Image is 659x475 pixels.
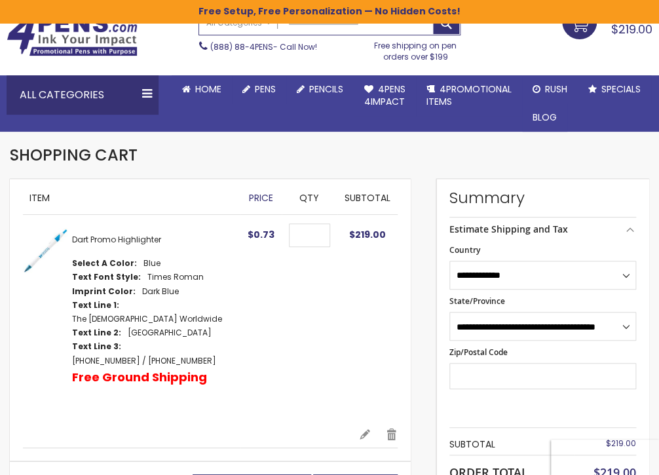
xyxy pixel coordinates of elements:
[7,14,138,56] img: 4Pens Custom Pens and Promotional Products
[299,191,319,204] span: Qty
[578,75,651,104] a: Specials
[449,244,480,256] span: Country
[210,41,316,52] span: - Call Now!
[606,438,636,449] span: $219.00
[142,286,179,297] dd: Dark Blue
[286,75,354,104] a: Pencils
[232,75,286,104] a: Pens
[248,228,274,241] span: $0.73
[522,104,567,132] a: Blog
[72,234,161,245] a: Dart Promo Highlighter
[349,228,386,241] span: $219.00
[364,83,405,108] span: 4Pens 4impact
[23,228,72,415] a: Dart Promo Highlighter-Blue
[72,300,119,311] dt: Text Line 1
[72,286,136,297] dt: Imprint Color
[172,75,232,104] a: Home
[249,191,273,204] span: Price
[551,440,659,475] iframe: Google Customer Reviews
[7,75,159,115] div: All Categories
[255,83,276,96] span: Pens
[72,258,137,269] dt: Select A Color
[72,272,141,282] dt: Text Font Style
[449,295,505,307] span: State/Province
[210,41,273,52] a: (888) 88-4PENS
[426,83,512,108] span: 4PROMOTIONAL ITEMS
[195,83,221,96] span: Home
[416,75,522,116] a: 4PROMOTIONALITEMS
[449,187,636,208] strong: Summary
[128,328,212,338] dd: [GEOGRAPHIC_DATA]
[522,75,578,104] a: Rush
[449,347,508,358] span: Zip/Postal Code
[354,75,416,116] a: 4Pens4impact
[72,314,222,324] dd: The [DEMOGRAPHIC_DATA] Worldwide
[449,434,574,455] th: Subtotal
[10,144,138,166] span: Shopping Cart
[601,83,641,96] span: Specials
[545,83,567,96] span: Rush
[309,83,343,96] span: Pencils
[72,370,207,385] p: Free Ground Shipping
[370,35,460,62] div: Free shipping on pen orders over $199
[147,272,204,282] dd: Times Roman
[345,191,390,204] span: Subtotal
[143,258,160,269] dd: Blue
[72,356,216,366] dd: [PHONE_NUMBER] / [PHONE_NUMBER]
[23,228,69,274] img: Dart Promo Highlighter-Blue
[611,21,652,37] span: $219.00
[29,191,50,204] span: Item
[72,328,121,338] dt: Text Line 2
[449,223,568,235] strong: Estimate Shipping and Tax
[72,341,121,352] dt: Text Line 3
[533,111,557,124] span: Blog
